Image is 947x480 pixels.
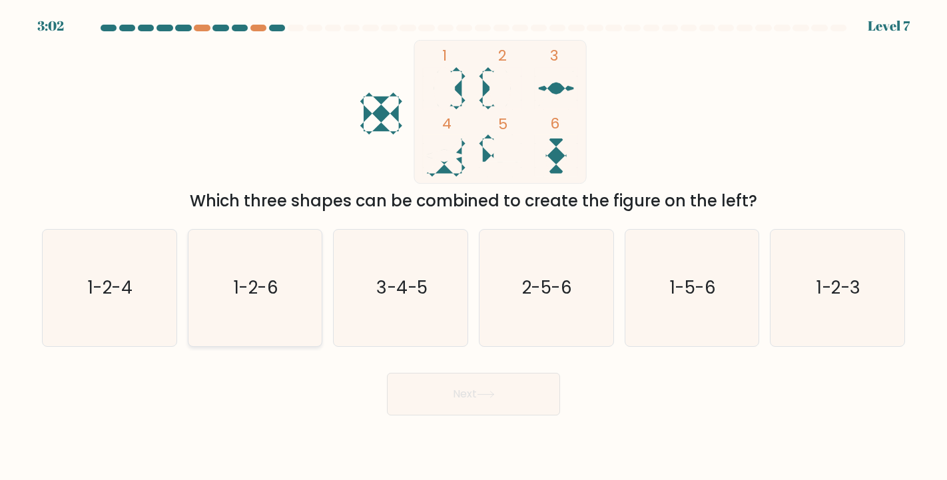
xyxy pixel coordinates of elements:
tspan: 1 [442,45,447,66]
div: Which three shapes can be combined to create the figure on the left? [50,189,897,213]
text: 1-2-6 [234,276,278,300]
tspan: 3 [550,45,558,66]
tspan: 4 [442,113,452,134]
text: 1-2-3 [816,276,860,300]
div: Level 7 [868,16,910,36]
text: 3-4-5 [376,276,428,300]
text: 2-5-6 [523,276,573,300]
text: 1-5-6 [670,276,716,300]
tspan: 6 [550,113,559,134]
tspan: 2 [498,45,507,66]
text: 1-2-4 [89,276,133,300]
div: 3:02 [37,16,64,36]
tspan: 5 [498,114,507,134]
button: Next [387,373,560,415]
